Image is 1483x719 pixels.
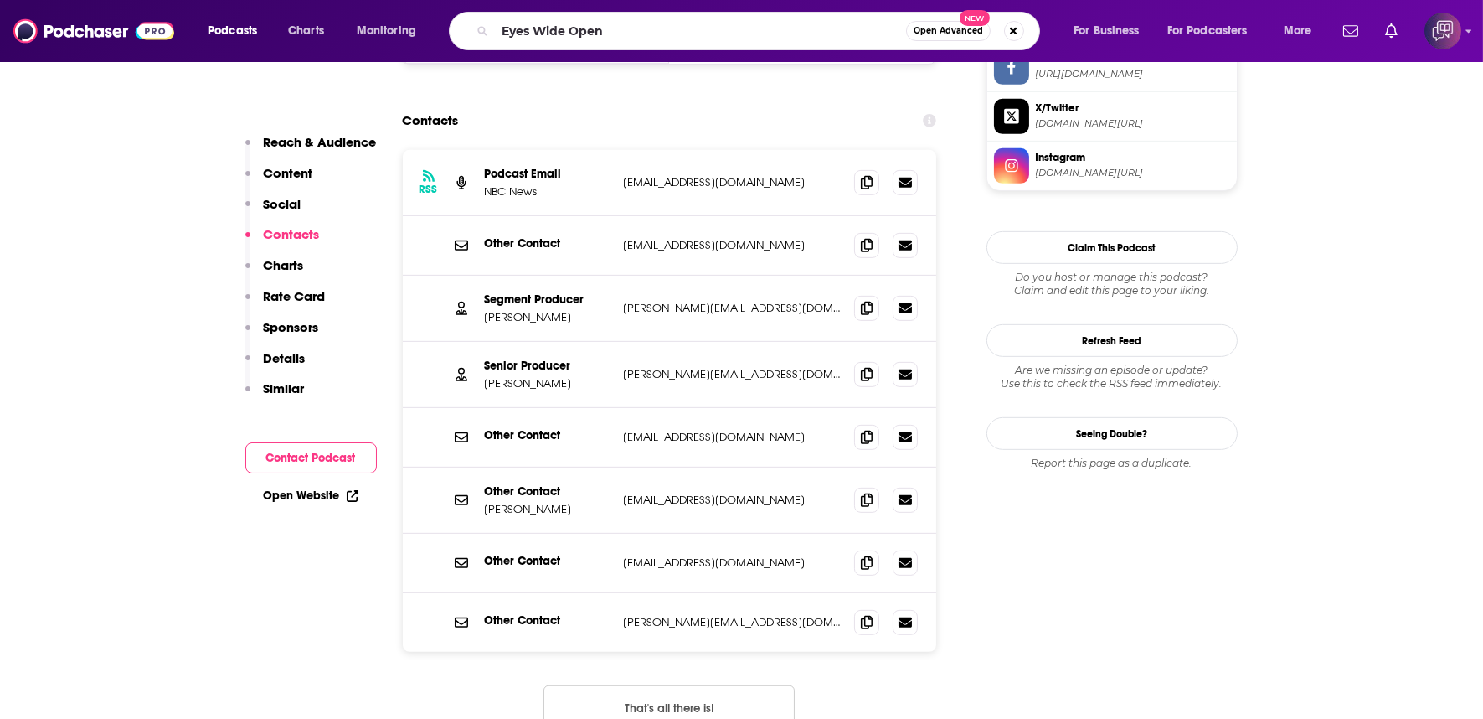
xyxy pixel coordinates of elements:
[1424,13,1461,49] span: Logged in as corioliscompany
[264,134,377,150] p: Reach & Audience
[624,238,842,252] p: [EMAIL_ADDRESS][DOMAIN_NAME]
[277,18,334,44] a: Charts
[264,196,301,212] p: Social
[1156,18,1272,44] button: open menu
[1167,19,1248,43] span: For Podcasters
[264,489,358,503] a: Open Website
[485,484,610,499] p: Other Contact
[245,226,320,257] button: Contacts
[264,350,306,366] p: Details
[264,380,305,396] p: Similar
[994,49,1230,85] a: Facebook[URL][DOMAIN_NAME]
[245,288,326,319] button: Rate Card
[245,165,313,196] button: Content
[986,271,1238,284] span: Do you host or manage this podcast?
[485,310,610,324] p: [PERSON_NAME]
[357,19,416,43] span: Monitoring
[245,380,305,411] button: Similar
[1336,17,1365,45] a: Show notifications dropdown
[986,231,1238,264] button: Claim This Podcast
[986,457,1238,470] div: Report this page as a duplicate.
[485,292,610,307] p: Segment Producer
[1424,13,1461,49] img: User Profile
[264,319,319,335] p: Sponsors
[485,613,610,628] p: Other Contact
[1062,18,1161,44] button: open menu
[264,288,326,304] p: Rate Card
[1074,19,1140,43] span: For Business
[624,175,842,189] p: [EMAIL_ADDRESS][DOMAIN_NAME]
[345,18,438,44] button: open menu
[1036,117,1230,130] span: twitter.com/allinwithchris
[986,364,1238,391] div: Are we missing an episode or update? Use this to check the RSS feed immediately.
[1036,68,1230,80] span: https://www.facebook.com/allinwithchris
[1036,101,1230,116] span: X/Twitter
[906,21,991,41] button: Open AdvancedNew
[624,301,842,315] p: [PERSON_NAME][EMAIL_ADDRESS][DOMAIN_NAME]
[1036,150,1230,165] span: Instagram
[485,359,610,373] p: Senior Producer
[624,556,842,570] p: [EMAIL_ADDRESS][DOMAIN_NAME]
[485,236,610,251] p: Other Contact
[1424,13,1461,49] button: Show profile menu
[245,442,377,473] button: Contact Podcast
[245,134,377,165] button: Reach & Audience
[485,502,610,516] p: [PERSON_NAME]
[485,554,610,568] p: Other Contact
[1036,167,1230,179] span: instagram.com/allinwithchris
[245,196,301,227] button: Social
[264,257,304,273] p: Charts
[420,183,438,196] h3: RSS
[986,271,1238,297] div: Claim and edit this page to your liking.
[624,493,842,507] p: [EMAIL_ADDRESS][DOMAIN_NAME]
[986,324,1238,357] button: Refresh Feed
[485,184,610,199] p: NBC News
[1272,18,1333,44] button: open menu
[1378,17,1404,45] a: Show notifications dropdown
[986,417,1238,450] a: Seeing Double?
[960,10,990,26] span: New
[208,19,257,43] span: Podcasts
[196,18,279,44] button: open menu
[914,27,983,35] span: Open Advanced
[13,15,174,47] img: Podchaser - Follow, Share and Rate Podcasts
[624,430,842,444] p: [EMAIL_ADDRESS][DOMAIN_NAME]
[264,226,320,242] p: Contacts
[245,350,306,381] button: Details
[264,165,313,181] p: Content
[624,615,842,629] p: [PERSON_NAME][EMAIL_ADDRESS][DOMAIN_NAME]
[245,257,304,288] button: Charts
[485,428,610,442] p: Other Contact
[495,18,906,44] input: Search podcasts, credits, & more...
[1284,19,1312,43] span: More
[403,105,459,137] h2: Contacts
[465,12,1056,50] div: Search podcasts, credits, & more...
[994,99,1230,134] a: X/Twitter[DOMAIN_NAME][URL]
[485,167,610,181] p: Podcast Email
[288,19,324,43] span: Charts
[485,376,610,391] p: [PERSON_NAME]
[624,367,842,381] p: [PERSON_NAME][EMAIL_ADDRESS][DOMAIN_NAME]
[245,319,319,350] button: Sponsors
[994,148,1230,184] a: Instagram[DOMAIN_NAME][URL]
